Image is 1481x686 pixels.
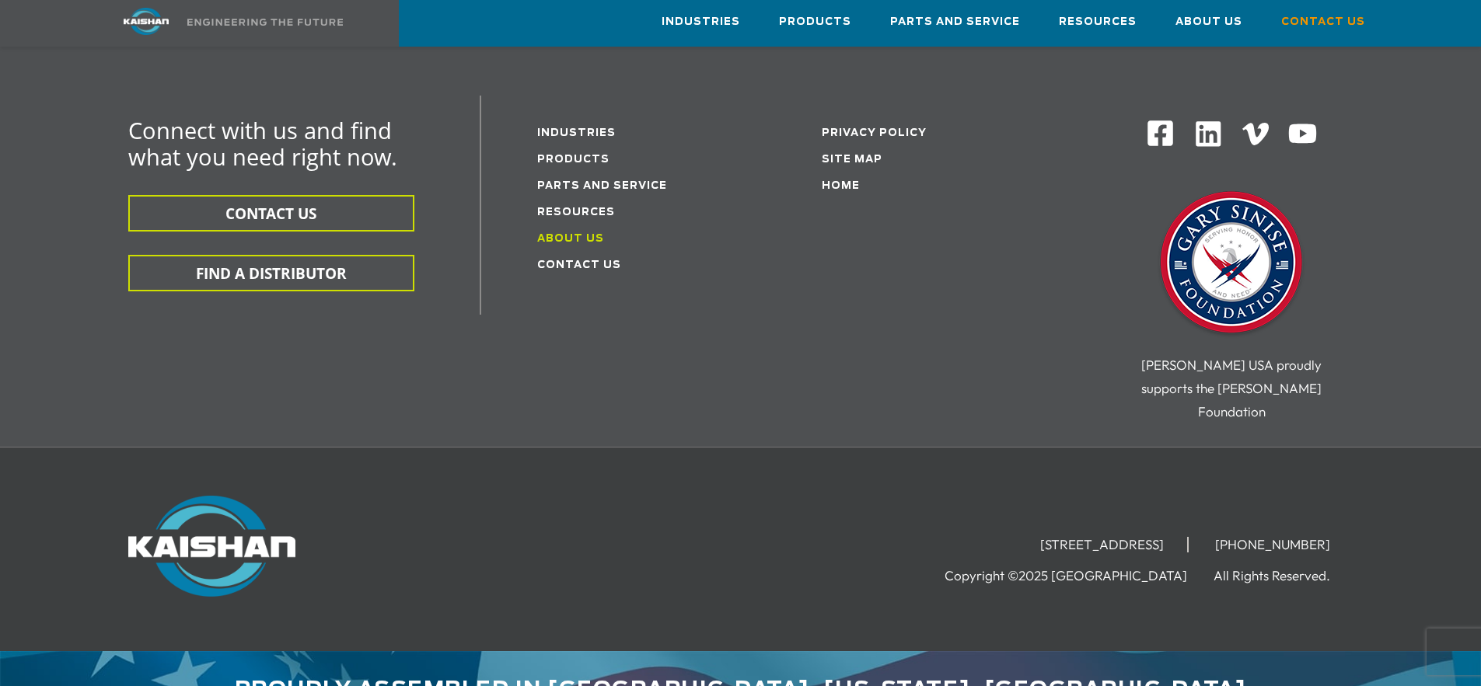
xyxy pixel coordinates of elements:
[1146,119,1175,148] img: Facebook
[662,1,740,43] a: Industries
[537,155,610,165] a: Products
[128,255,414,291] button: FIND A DISTRIBUTOR
[1175,1,1242,43] a: About Us
[1141,357,1322,420] span: [PERSON_NAME] USA proudly supports the [PERSON_NAME] Foundation
[822,128,927,138] a: Privacy Policy
[945,568,1210,583] li: Copyright ©2025 [GEOGRAPHIC_DATA]
[187,19,343,26] img: Engineering the future
[1281,13,1365,31] span: Contact Us
[779,13,851,31] span: Products
[890,1,1020,43] a: Parts and Service
[128,496,295,597] img: Kaishan
[1017,537,1189,552] li: [STREET_ADDRESS]
[1287,119,1318,149] img: Youtube
[1242,123,1269,145] img: Vimeo
[537,260,621,270] a: Contact Us
[1214,568,1354,583] li: All Rights Reserved.
[1059,1,1137,43] a: Resources
[779,1,851,43] a: Products
[1193,119,1224,149] img: Linkedin
[822,181,860,191] a: Home
[537,128,616,138] a: Industries
[1281,1,1365,43] a: Contact Us
[1154,186,1309,342] img: Gary Sinise Foundation
[537,207,615,218] a: Resources
[128,195,414,232] button: CONTACT US
[662,13,740,31] span: Industries
[537,234,604,244] a: About Us
[1175,13,1242,31] span: About Us
[128,115,397,172] span: Connect with us and find what you need right now.
[1192,537,1354,552] li: [PHONE_NUMBER]
[822,155,882,165] a: Site Map
[88,8,204,35] img: kaishan logo
[537,181,667,191] a: Parts and service
[890,13,1020,31] span: Parts and Service
[1059,13,1137,31] span: Resources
